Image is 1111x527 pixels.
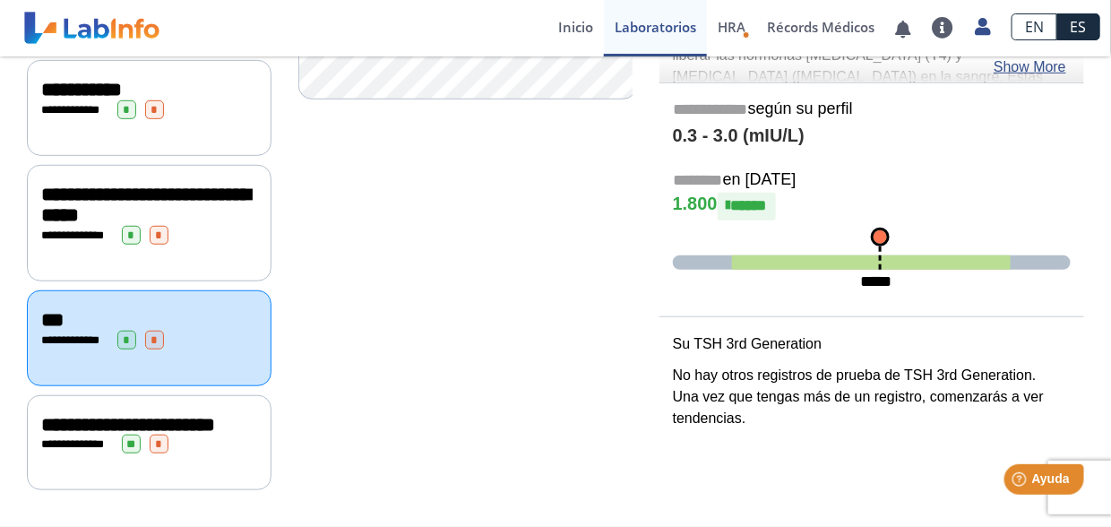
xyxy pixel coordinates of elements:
span: HRA [718,18,745,36]
h4: 1.800 [673,193,1071,220]
p: No hay otros registros de prueba de TSH 3rd Generation. Una vez que tengas más de un registro, co... [673,365,1071,429]
h4: 0.3 - 3.0 (mIU/L) [673,125,1071,147]
iframe: Help widget launcher [952,457,1091,507]
h5: según su perfil [673,99,1071,120]
a: EN [1012,13,1057,40]
h5: en [DATE] [673,170,1071,191]
a: Show More [994,56,1066,78]
p: Su TSH 3rd Generation [673,333,1071,355]
a: ES [1057,13,1100,40]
